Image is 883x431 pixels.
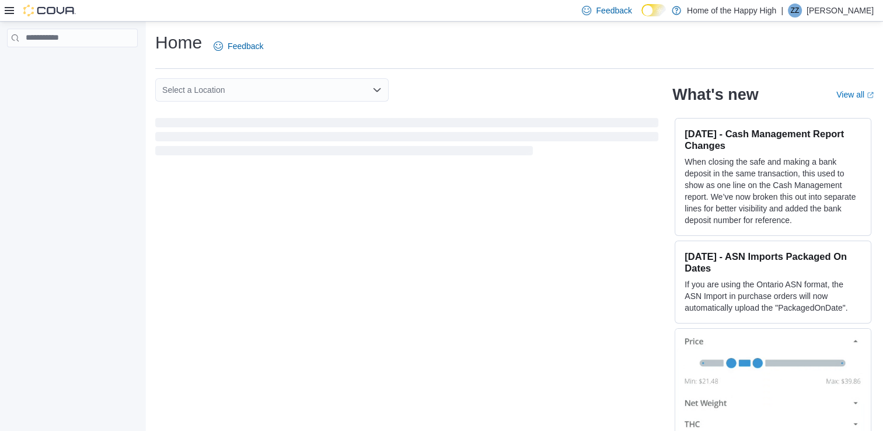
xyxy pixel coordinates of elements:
span: Dark Mode [641,16,642,17]
nav: Complex example [7,50,138,78]
img: Cova [23,5,76,16]
p: | [781,4,783,18]
div: Zayan Zaman [788,4,802,18]
span: Feedback [228,40,263,52]
span: ZZ [791,4,800,18]
span: Feedback [596,5,631,16]
button: Open list of options [372,85,382,95]
input: Dark Mode [641,4,666,16]
a: View allExternal link [836,90,874,99]
p: [PERSON_NAME] [807,4,874,18]
h3: [DATE] - Cash Management Report Changes [685,128,861,151]
p: When closing the safe and making a bank deposit in the same transaction, this used to show as one... [685,156,861,226]
p: Home of the Happy High [687,4,776,18]
span: Loading [155,120,658,158]
h2: What's new [672,85,758,104]
a: Feedback [209,34,268,58]
svg: External link [867,92,874,99]
h3: [DATE] - ASN Imports Packaged On Dates [685,251,861,274]
h1: Home [155,31,202,54]
p: If you are using the Ontario ASN format, the ASN Import in purchase orders will now automatically... [685,279,861,314]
